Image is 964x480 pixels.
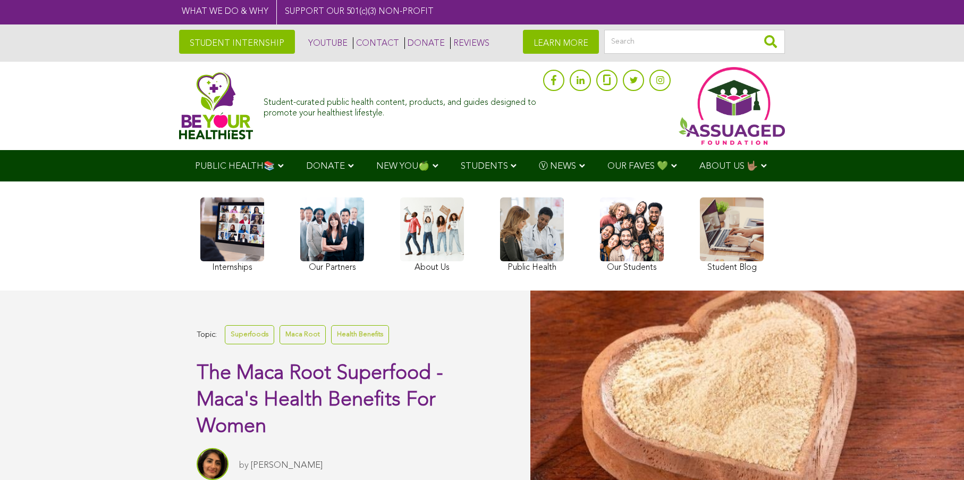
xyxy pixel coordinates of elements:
span: STUDENTS [461,162,508,171]
span: DONATE [306,162,345,171]
a: Maca Root [280,325,326,344]
span: Ⓥ NEWS [539,162,576,171]
span: by [239,461,249,470]
div: Student-curated public health content, products, and guides designed to promote your healthiest l... [264,93,538,118]
iframe: Chat Widget [911,429,964,480]
a: DONATE [404,37,445,49]
a: Superfoods [225,325,274,344]
a: CONTACT [353,37,399,49]
img: glassdoor [603,75,611,85]
input: Search [604,30,785,54]
span: Topic: [197,328,217,342]
span: ABOUT US 🤟🏽 [699,162,758,171]
a: Health Benefits [331,325,389,344]
span: NEW YOU🍏 [376,162,429,171]
a: [PERSON_NAME] [251,461,323,470]
img: Sitara Darvish [197,448,229,480]
span: PUBLIC HEALTH📚 [195,162,275,171]
img: Assuaged App [679,67,785,145]
div: Navigation Menu [179,150,785,181]
a: LEARN MORE [523,30,599,54]
a: REVIEWS [450,37,489,49]
img: Assuaged [179,72,253,139]
a: YOUTUBE [306,37,348,49]
a: STUDENT INTERNSHIP [179,30,295,54]
span: The Maca Root Superfood - Maca's Health Benefits For Women [197,363,443,437]
span: OUR FAVES 💚 [607,162,668,171]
